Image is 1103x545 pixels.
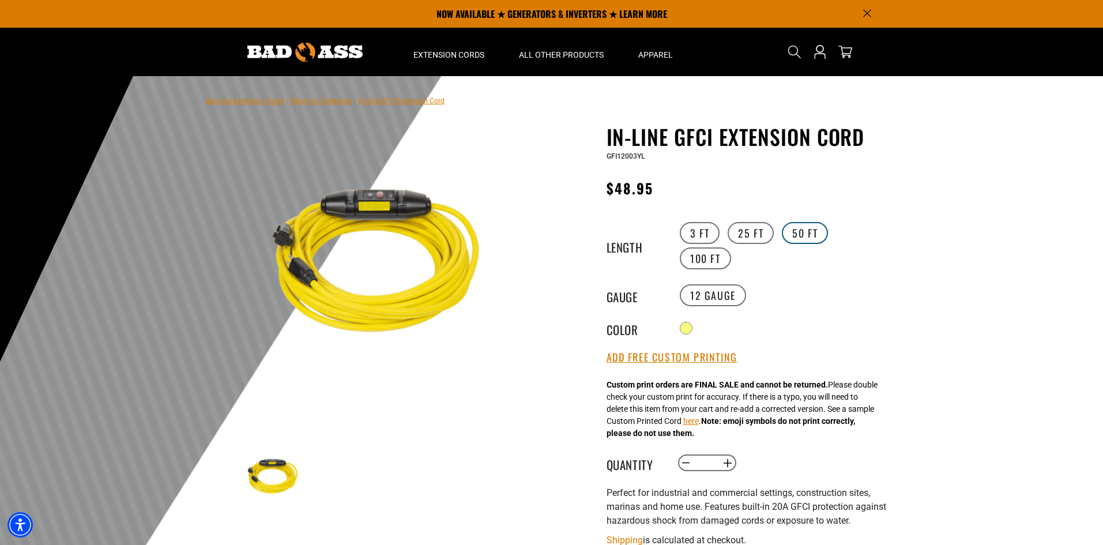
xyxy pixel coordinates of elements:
a: Bad Ass Extension Cords [206,97,284,105]
span: › [354,97,356,105]
span: All Other Products [519,50,604,60]
summary: Apparel [621,28,690,76]
label: 50 FT [782,222,828,244]
legend: Color [607,321,664,336]
strong: Custom print orders are FINAL SALE and cannot be returned. [607,380,828,389]
summary: Search [785,43,804,61]
div: Please double check your custom print for accuracy. If there is a typo, you will need to delete t... [607,379,878,439]
legend: Gauge [607,288,664,303]
label: 25 FT [728,222,774,244]
a: Return to Collection [291,97,352,105]
legend: Length [607,238,664,253]
span: › [286,97,288,105]
label: 12 Gauge [680,284,746,306]
span: $48.95 [607,178,653,198]
span: Extension Cords [413,50,484,60]
img: Bad Ass Extension Cords [247,43,363,62]
label: 3 FT [680,222,720,244]
strong: Note: emoji symbols do not print correctly, please do not use them. [607,416,855,438]
span: Apparel [638,50,673,60]
nav: breadcrumbs [206,93,445,107]
span: In-Line GFCI Extension Cord [359,97,445,105]
span: Perfect for industrial and commercial settings, construction sites, marinas and home use. Feature... [607,487,886,526]
button: Add Free Custom Printing [607,351,737,364]
a: Open this option [811,28,829,76]
button: here [683,415,699,427]
div: Accessibility Menu [7,512,33,538]
a: cart [836,45,854,59]
img: Yellow [240,127,518,405]
img: Yellow [240,444,307,511]
span: GFI12003YL [607,152,645,160]
label: 100 FT [680,247,731,269]
label: Quantity [607,456,664,471]
summary: All Other Products [502,28,621,76]
h1: In-Line GFCI Extension Cord [607,125,889,149]
summary: Extension Cords [396,28,502,76]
